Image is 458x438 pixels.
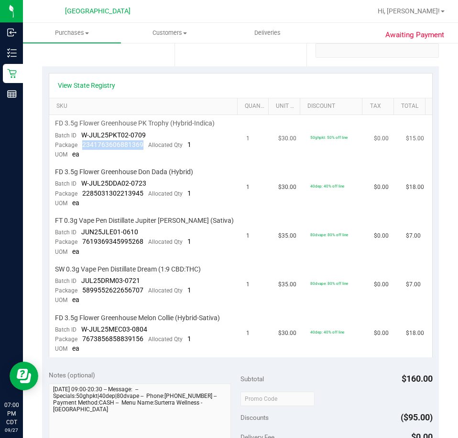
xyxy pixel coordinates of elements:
span: $30.00 [278,329,296,338]
span: Allocated Qty [148,336,183,343]
span: Purchases [23,29,121,37]
span: Batch ID [55,278,76,284]
span: Batch ID [55,132,76,139]
a: Total [401,103,421,110]
span: 50ghpkt: 50% off line [310,135,348,140]
span: $30.00 [278,134,296,143]
span: W-JUL25DDA02-0723 [81,179,146,187]
span: Awaiting Payment [385,30,444,41]
span: $0.00 [374,329,389,338]
span: FD 3.5g Flower Greenhouse PK Trophy (Hybrid-Indica) [55,119,215,128]
span: 1 [246,183,250,192]
span: ($95.00) [401,412,433,422]
a: Unit Price [276,103,296,110]
span: $35.00 [278,280,296,289]
span: 1 [246,280,250,289]
a: Customers [121,23,219,43]
span: 40dep: 40% off line [310,184,344,188]
span: Deliveries [241,29,294,37]
span: UOM [55,345,67,352]
span: UOM [55,249,67,255]
span: $35.00 [278,231,296,240]
span: JUL25DRM03-0721 [81,277,140,284]
span: FD 3.5g Flower Greenhouse Melon Collie (Hybrid-Sativa) [55,313,220,323]
span: ea [72,150,79,158]
span: 7673856858839156 [82,335,143,343]
iframe: Resource center [10,362,38,390]
span: $0.00 [374,231,389,240]
span: 1 [187,238,191,245]
span: Notes (optional) [49,371,95,379]
span: Allocated Qty [148,287,183,294]
span: Batch ID [55,229,76,236]
span: 1 [246,329,250,338]
span: Package [55,239,77,245]
span: Batch ID [55,326,76,333]
p: 07:00 PM CDT [4,401,19,427]
span: Package [55,190,77,197]
span: 2341763606881369 [82,141,143,148]
span: SW 0.3g Vape Pen Distillate Dream (1:9 CBD:THC) [55,265,201,274]
span: $160.00 [402,374,433,384]
span: UOM [55,297,67,303]
span: $7.00 [406,231,421,240]
span: JUN25JLE01-0610 [81,228,138,236]
span: 1 [246,231,250,240]
span: $18.00 [406,329,424,338]
a: Discount [307,103,359,110]
a: Purchases [23,23,121,43]
a: Tax [370,103,390,110]
span: Package [55,287,77,294]
span: 40dep: 40% off line [310,330,344,334]
span: 1 [187,286,191,294]
a: Quantity [245,103,265,110]
span: Discounts [240,409,269,426]
span: 1 [187,141,191,148]
span: 7619369345995268 [82,238,143,245]
span: Allocated Qty [148,142,183,148]
span: $30.00 [278,183,296,192]
span: UOM [55,151,67,158]
inline-svg: Inbound [7,28,17,37]
span: 1 [246,134,250,143]
span: W-JUL25PKT02-0709 [81,131,146,139]
span: $0.00 [374,134,389,143]
input: Promo Code [240,392,315,406]
span: $0.00 [374,183,389,192]
a: Deliveries [219,23,317,43]
span: Allocated Qty [148,239,183,245]
span: FT 0.3g Vape Pen Distillate Jupiter [PERSON_NAME] (Sativa) [55,216,234,225]
span: $15.00 [406,134,424,143]
span: $0.00 [374,280,389,289]
span: W-JUL25MEC03-0804 [81,325,147,333]
span: 80dvape: 80% off line [310,281,348,286]
span: Allocated Qty [148,190,183,197]
p: 09/27 [4,427,19,434]
span: ea [72,248,79,255]
inline-svg: Retail [7,69,17,78]
a: SKU [56,103,233,110]
inline-svg: Reports [7,89,17,99]
inline-svg: Inventory [7,48,17,58]
span: Hi, [PERSON_NAME]! [378,7,440,15]
span: ea [72,344,79,352]
span: [GEOGRAPHIC_DATA] [65,7,131,15]
span: FD 3.5g Flower Greenhouse Don Dada (Hybrid) [55,167,193,177]
a: View State Registry [58,81,115,90]
span: 2285031302213945 [82,189,143,197]
span: Batch ID [55,180,76,187]
span: 80dvape: 80% off line [310,232,348,237]
span: 5899552622656707 [82,286,143,294]
span: Package [55,336,77,343]
span: ea [72,199,79,207]
span: Customers [121,29,218,37]
span: ea [72,296,79,303]
span: UOM [55,200,67,207]
span: 1 [187,335,191,343]
span: $18.00 [406,183,424,192]
span: $7.00 [406,280,421,289]
span: Package [55,142,77,148]
span: 1 [187,189,191,197]
span: Subtotal [240,375,264,383]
